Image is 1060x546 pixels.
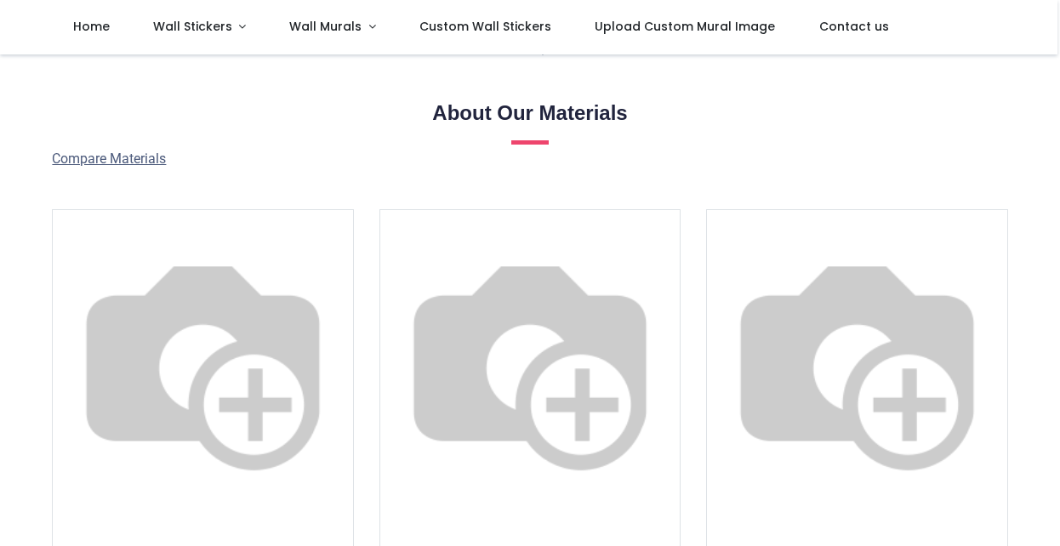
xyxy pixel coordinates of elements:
[289,18,362,35] span: Wall Murals
[595,18,775,35] span: Upload Custom Mural Image
[52,151,166,167] span: Compare Materials
[419,18,551,35] span: Custom Wall Stickers
[707,210,1006,509] img: Wallpaper_hand_and_overlay%20%281%29.jpg
[52,99,1007,128] h2: About Our Materials
[819,18,889,35] span: Contact us
[73,18,110,35] span: Home
[380,210,680,509] img: Wallpaper_and_hand.jpg
[53,210,352,509] img: Wallpaper_only.jpg
[153,18,232,35] span: Wall Stickers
